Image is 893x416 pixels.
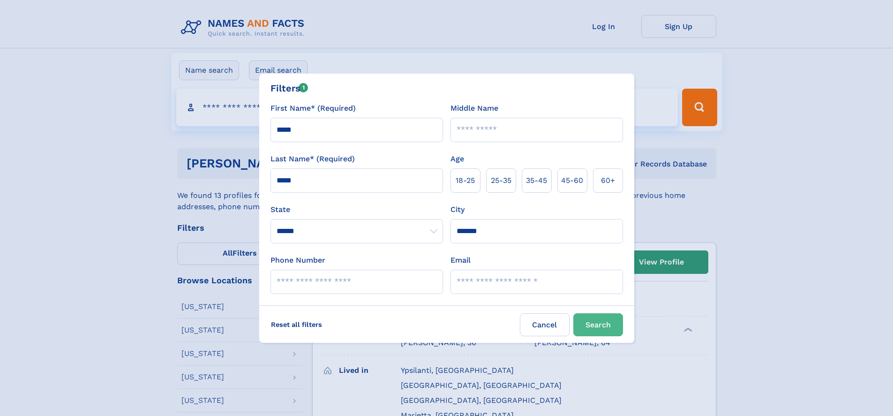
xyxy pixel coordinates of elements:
[270,103,356,114] label: First Name* (Required)
[270,204,443,215] label: State
[520,313,570,336] label: Cancel
[450,103,498,114] label: Middle Name
[573,313,623,336] button: Search
[450,204,465,215] label: City
[265,313,328,336] label: Reset all filters
[450,153,464,165] label: Age
[270,81,308,95] div: Filters
[270,153,355,165] label: Last Name* (Required)
[491,175,511,186] span: 25‑35
[270,255,325,266] label: Phone Number
[450,255,471,266] label: Email
[526,175,547,186] span: 35‑45
[456,175,475,186] span: 18‑25
[601,175,615,186] span: 60+
[561,175,583,186] span: 45‑60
